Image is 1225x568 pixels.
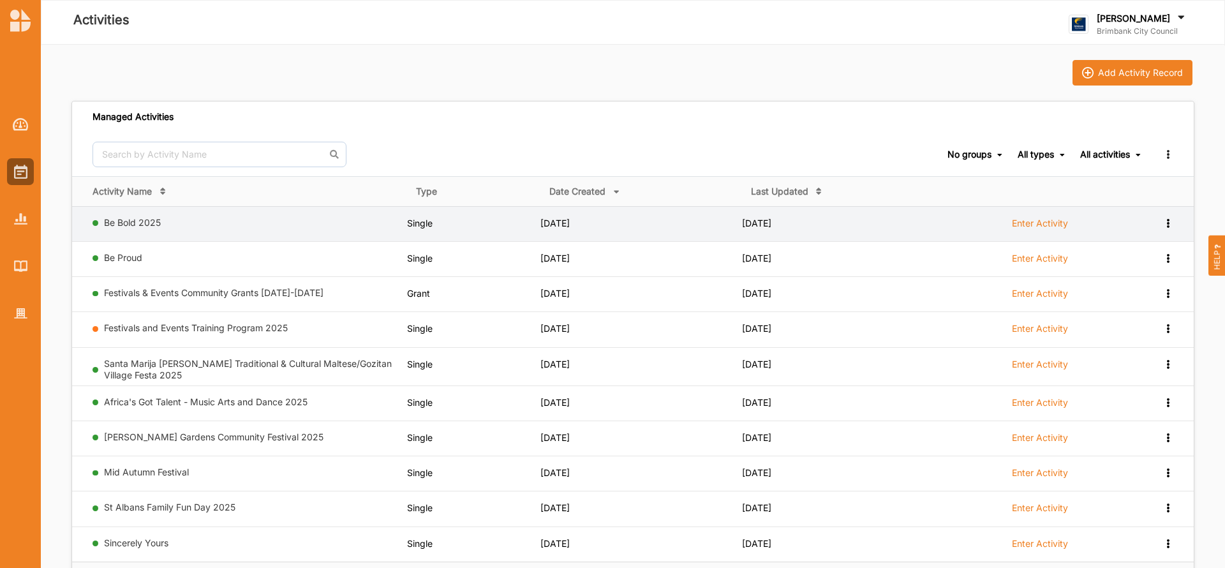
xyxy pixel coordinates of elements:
label: Brimbank City Council [1097,26,1187,36]
span: [DATE] [742,323,771,334]
a: Enter Activity [1012,467,1068,486]
a: Reports [7,206,34,232]
span: [DATE] [742,359,771,370]
span: [DATE] [742,432,771,443]
span: Single [407,432,433,443]
span: Single [407,359,433,370]
div: Activity Name [93,186,152,197]
div: All activities [1080,149,1130,160]
span: [DATE] [540,253,570,264]
a: Enter Activity [1012,358,1068,377]
div: Last Updated [751,186,808,197]
span: [DATE] [742,253,771,264]
div: All types [1018,149,1054,160]
a: Enter Activity [1012,396,1068,415]
a: Mid Autumn Festival [104,467,189,477]
div: Date Created [549,186,605,197]
label: Enter Activity [1012,253,1068,264]
span: Grant [407,288,430,299]
span: [DATE] [540,538,570,549]
img: Library [14,260,27,271]
span: [DATE] [742,538,771,549]
a: Dashboard [7,111,34,138]
a: [PERSON_NAME] Gardens Community Festival 2025 [104,431,323,442]
label: Enter Activity [1012,502,1068,514]
span: Single [407,323,433,334]
span: [DATE] [540,288,570,299]
div: Add Activity Record [1098,67,1183,78]
a: Santa Marija [PERSON_NAME] Traditional & Cultural Maltese/Gozitan Village Festa 2025 [104,358,392,380]
span: Single [407,502,433,513]
span: Single [407,538,433,549]
a: St Albans Family Fun Day 2025 [104,502,235,512]
span: [DATE] [540,359,570,370]
label: Enter Activity [1012,432,1068,444]
span: [DATE] [742,502,771,513]
a: Activities [7,158,34,185]
span: Single [407,253,433,264]
img: Organisation [14,308,27,319]
a: Enter Activity [1012,322,1068,341]
label: Enter Activity [1012,218,1068,229]
span: [DATE] [540,323,570,334]
a: Enter Activity [1012,252,1068,271]
input: Search by Activity Name [93,142,346,167]
div: No groups [947,149,991,160]
label: [PERSON_NAME] [1097,13,1170,24]
img: Activities [14,165,27,179]
label: Activities [73,10,130,31]
span: [DATE] [540,218,570,228]
span: [DATE] [742,397,771,408]
img: Reports [14,213,27,224]
span: Single [407,397,433,408]
span: [DATE] [540,432,570,443]
label: Enter Activity [1012,397,1068,408]
a: Enter Activity [1012,502,1068,521]
a: Library [7,253,34,280]
span: [DATE] [742,288,771,299]
label: Enter Activity [1012,538,1068,549]
a: Africa's Got Talent - Music Arts and Dance 2025 [104,396,308,407]
a: Enter Activity [1012,537,1068,557]
a: Organisation [7,300,34,327]
button: iconAdd Activity Record [1073,60,1192,86]
img: logo [1069,15,1088,34]
img: icon [1082,67,1094,78]
a: Enter Activity [1012,287,1068,306]
label: Enter Activity [1012,467,1068,479]
span: [DATE] [540,467,570,478]
a: Be Bold 2025 [104,217,161,228]
span: [DATE] [540,502,570,513]
label: Enter Activity [1012,288,1068,299]
div: Managed Activities [93,111,174,123]
label: Enter Activity [1012,359,1068,370]
a: Sincerely Yours [104,537,168,548]
span: [DATE] [742,467,771,478]
a: Enter Activity [1012,431,1068,451]
th: Type [407,176,540,206]
a: Festivals and Events Training Program 2025 [104,322,288,333]
span: [DATE] [742,218,771,228]
img: logo [10,9,31,32]
a: Enter Activity [1012,217,1068,236]
img: Dashboard [13,118,29,131]
label: Enter Activity [1012,323,1068,334]
span: [DATE] [540,397,570,408]
a: Be Proud [104,252,142,263]
span: Single [407,218,433,228]
a: Festivals & Events Community Grants [DATE]-[DATE] [104,287,323,298]
span: Single [407,467,433,478]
